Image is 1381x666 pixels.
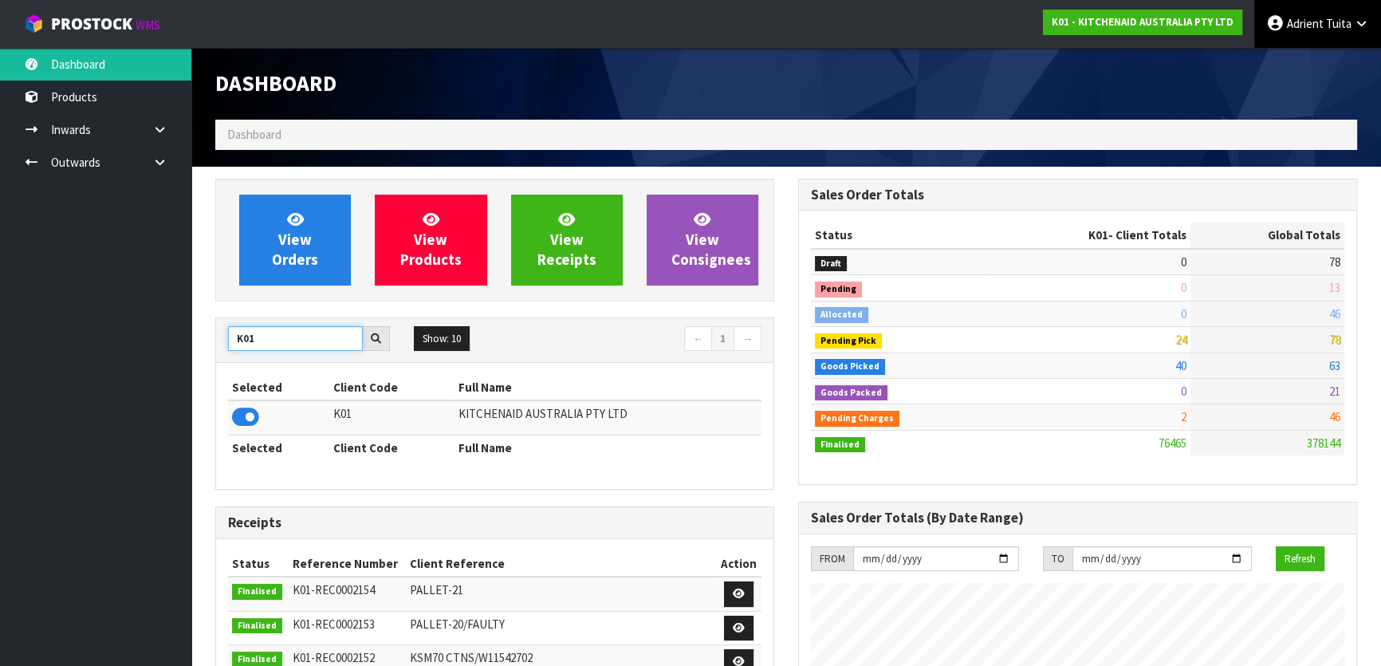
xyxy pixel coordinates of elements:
[232,584,282,600] span: Finalised
[815,359,885,375] span: Goods Picked
[537,210,596,270] span: View Receipts
[511,195,623,286] a: ViewReceipts
[292,650,374,665] span: K01-REC0002152
[647,195,758,286] a: ViewConsignees
[711,326,734,352] a: 1
[811,546,853,572] div: FROM
[716,551,761,577] th: Action
[329,375,455,400] th: Client Code
[1329,332,1340,347] span: 78
[228,515,761,530] h3: Receipts
[329,435,455,460] th: Client Code
[375,195,486,286] a: ViewProducts
[454,375,761,400] th: Full Name
[1181,306,1186,321] span: 0
[329,400,455,435] td: K01
[815,411,899,427] span: Pending Charges
[288,551,406,577] th: Reference Number
[1329,358,1340,373] span: 63
[232,618,282,634] span: Finalised
[454,435,761,460] th: Full Name
[228,435,329,460] th: Selected
[684,326,712,352] a: ←
[1329,306,1340,321] span: 46
[1088,227,1108,242] span: K01
[1175,358,1186,373] span: 40
[228,551,288,577] th: Status
[228,375,329,400] th: Selected
[227,127,281,142] span: Dashboard
[136,18,160,33] small: WMS
[1043,546,1072,572] div: TO
[987,223,1190,248] th: - Client Totals
[414,326,470,352] button: Show: 10
[272,210,318,270] span: View Orders
[815,333,882,349] span: Pending Pick
[815,282,862,298] span: Pending
[24,14,44,33] img: cube-alt.png
[1326,16,1351,31] span: Tuita
[815,307,868,323] span: Allocated
[406,551,715,577] th: Client Reference
[292,582,374,597] span: K01-REC0002154
[1190,223,1344,248] th: Global Totals
[410,650,533,665] span: KSM70 CTNS/W11542702
[507,326,762,354] nav: Page navigation
[815,385,887,401] span: Goods Packed
[1181,280,1186,295] span: 0
[815,437,865,453] span: Finalised
[1159,435,1186,451] span: 76465
[815,256,847,272] span: Draft
[1287,16,1324,31] span: Adrient
[671,210,751,270] span: View Consignees
[1329,409,1340,424] span: 46
[400,210,462,270] span: View Products
[1181,384,1186,399] span: 0
[292,617,374,632] span: K01-REC0002153
[1329,280,1340,295] span: 13
[734,326,761,352] a: →
[1181,409,1186,424] span: 2
[1276,546,1324,572] button: Refresh
[1052,15,1233,29] strong: K01 - KITCHENAID AUSTRALIA PTY LTD
[1181,254,1186,270] span: 0
[811,223,987,248] th: Status
[454,400,761,435] td: KITCHENAID AUSTRALIA PTY LTD
[239,195,351,286] a: ViewOrders
[1307,435,1340,451] span: 378144
[410,617,505,632] span: PALLET-20/FAULTY
[1329,254,1340,270] span: 78
[811,510,1344,526] h3: Sales Order Totals (By Date Range)
[1043,10,1242,35] a: K01 - KITCHENAID AUSTRALIA PTY LTD
[410,582,463,597] span: PALLET-21
[811,187,1344,203] h3: Sales Order Totals
[228,326,363,351] input: Search clients
[215,69,336,97] span: Dashboard
[1175,332,1186,347] span: 24
[1329,384,1340,399] span: 21
[51,14,132,34] span: ProStock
